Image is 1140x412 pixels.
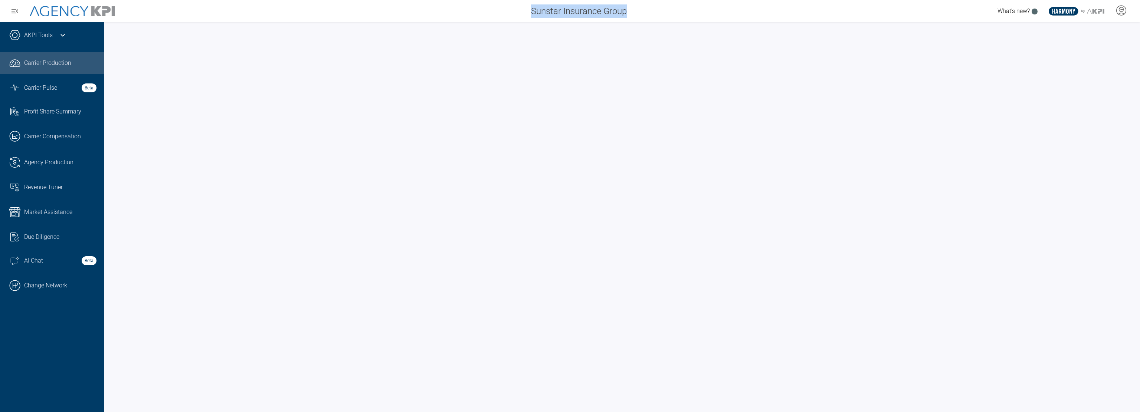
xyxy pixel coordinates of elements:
[24,59,71,67] span: Carrier Production
[24,158,73,167] span: Agency Production
[24,31,53,40] a: AKPI Tools
[82,256,96,265] strong: Beta
[24,83,57,92] span: Carrier Pulse
[82,83,96,92] strong: Beta
[997,7,1030,14] span: What's new?
[24,107,81,116] span: Profit Share Summary
[30,6,115,17] img: AgencyKPI
[531,4,627,18] span: Sunstar Insurance Group
[24,183,63,192] span: Revenue Tuner
[24,132,81,141] span: Carrier Compensation
[24,233,59,241] span: Due Diligence
[24,256,43,265] span: AI Chat
[24,208,72,217] span: Market Assistance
